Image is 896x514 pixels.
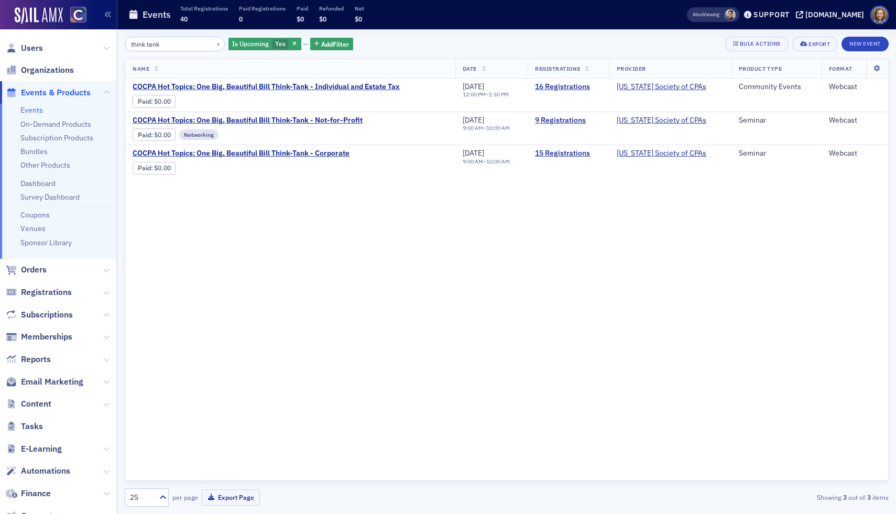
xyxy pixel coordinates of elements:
a: Survey Dashboard [20,192,80,202]
div: Also [693,11,703,18]
span: Profile [870,6,889,24]
a: Bundles [20,147,48,156]
span: Add Filter [321,39,349,49]
a: Organizations [6,64,74,76]
a: 9 Registrations [535,116,602,125]
div: Community Events [739,82,814,92]
a: New Event [842,38,889,48]
span: $0 [319,15,326,23]
div: Bulk Actions [740,41,781,47]
span: Is Upcoming [232,39,269,48]
input: Search… [125,37,225,51]
img: SailAMX [15,7,63,24]
time: 10:00 AM [486,158,510,165]
span: : [138,131,154,139]
button: AddFilter [310,38,353,51]
a: Memberships [6,331,72,343]
time: 10:00 AM [486,124,510,132]
div: Export [808,41,830,47]
span: Orders [21,264,47,276]
p: Paid Registrations [239,5,286,12]
a: Paid [138,97,151,105]
div: Webcast [829,149,881,158]
strong: 3 [841,493,848,502]
span: Registrations [21,287,72,298]
img: SailAMX [70,7,86,23]
span: Finance [21,488,51,499]
span: Organizations [21,64,74,76]
a: Finance [6,488,51,499]
span: [DATE] [463,148,484,158]
time: 9:00 AM [463,158,483,165]
span: Automations [21,465,70,477]
span: Events & Products [21,87,91,99]
a: COCPA Hot Topics: One Big, Beautiful Bill Think-Tank - Not-for-Profit [133,116,363,125]
a: Other Products [20,160,70,170]
h1: Events [143,8,171,21]
a: Orders [6,264,47,276]
a: [US_STATE] Society of CPAs [617,116,706,125]
div: Paid: 16 - $0 [133,95,176,107]
span: Pamela Galey-Coleman [725,9,736,20]
a: Coupons [20,210,50,220]
a: 15 Registrations [535,149,602,158]
p: Net [355,5,364,12]
button: × [214,39,223,48]
div: Webcast [829,116,881,125]
span: $0.00 [154,97,171,105]
div: Networking [179,129,218,140]
p: Total Registrations [180,5,228,12]
div: Seminar [739,149,814,158]
a: Subscription Products [20,133,93,143]
span: [DATE] [463,82,484,91]
label: per page [172,493,198,502]
a: Content [6,398,51,410]
a: Paid [138,164,151,172]
a: [US_STATE] Society of CPAs [617,149,706,158]
div: – [463,91,509,98]
a: Venues [20,224,46,233]
div: 25 [130,492,153,503]
span: Format [829,65,852,72]
span: Name [133,65,149,72]
span: Content [21,398,51,410]
button: Export [792,37,838,51]
a: Email Marketing [6,376,83,388]
button: Bulk Actions [725,37,789,51]
a: Paid [138,131,151,139]
span: $0 [355,15,362,23]
span: $0.00 [154,164,171,172]
div: Webcast [829,82,881,92]
span: Yes [275,39,286,48]
span: 40 [180,15,188,23]
a: COCPA Hot Topics: One Big, Beautiful Bill Think-Tank - Corporate [133,149,349,158]
span: Memberships [21,331,72,343]
a: View Homepage [63,7,86,25]
span: : [138,97,154,105]
span: $0 [297,15,304,23]
span: Colorado Society of CPAs [617,149,706,158]
div: – [463,125,510,132]
a: Users [6,42,43,54]
strong: 3 [865,493,872,502]
span: : [138,164,154,172]
div: Yes [228,38,301,51]
div: Seminar [739,116,814,125]
a: Sponsor Library [20,238,72,247]
a: [US_STATE] Society of CPAs [617,82,706,92]
span: [DATE] [463,115,484,125]
time: 9:00 AM [463,124,483,132]
span: Email Marketing [21,376,83,388]
a: COCPA Hot Topics: One Big, Beautiful Bill Think-Tank - Individual and Estate Tax [133,82,400,92]
div: – [463,158,510,165]
button: Export Page [202,489,260,506]
span: Reports [21,354,51,365]
span: E-Learning [21,443,62,455]
p: Paid [297,5,308,12]
a: Automations [6,465,70,477]
a: 16 Registrations [535,82,602,92]
button: [DOMAIN_NAME] [796,11,868,18]
span: Colorado Society of CPAs [617,82,706,92]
